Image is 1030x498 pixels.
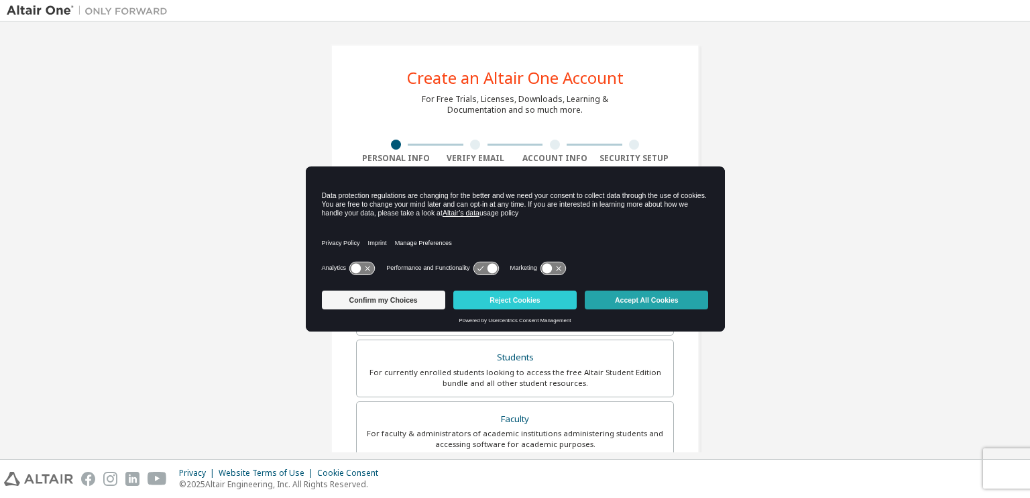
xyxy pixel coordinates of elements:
[365,348,665,367] div: Students
[407,70,624,86] div: Create an Altair One Account
[4,472,73,486] img: altair_logo.svg
[365,428,665,450] div: For faculty & administrators of academic institutions administering students and accessing softwa...
[515,153,595,164] div: Account Info
[219,468,317,479] div: Website Terms of Use
[179,468,219,479] div: Privacy
[179,479,386,490] p: © 2025 Altair Engineering, Inc. All Rights Reserved.
[148,472,167,486] img: youtube.svg
[595,153,675,164] div: Security Setup
[422,94,608,115] div: For Free Trials, Licenses, Downloads, Learning & Documentation and so much more.
[436,153,516,164] div: Verify Email
[103,472,117,486] img: instagram.svg
[125,472,139,486] img: linkedin.svg
[7,4,174,17] img: Altair One
[356,153,436,164] div: Personal Info
[317,468,386,479] div: Cookie Consent
[365,367,665,389] div: For currently enrolled students looking to access the free Altair Student Edition bundle and all ...
[81,472,95,486] img: facebook.svg
[365,410,665,429] div: Faculty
